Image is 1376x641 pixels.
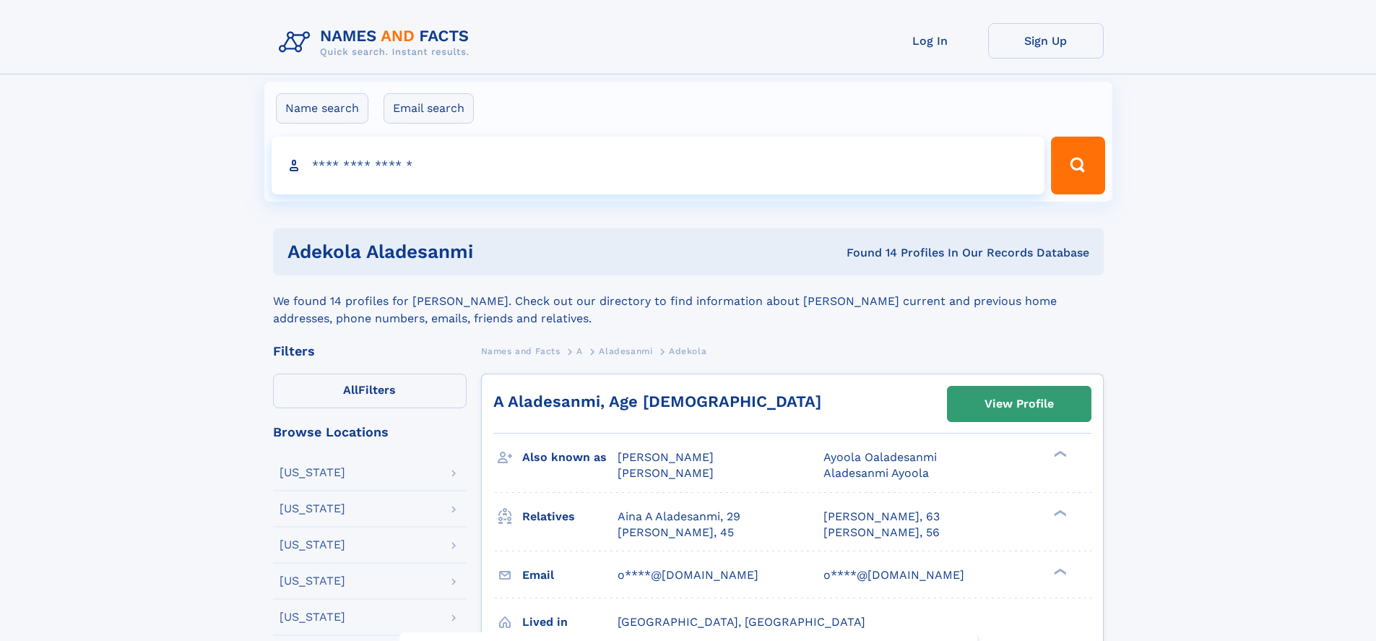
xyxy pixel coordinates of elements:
[272,137,1045,194] input: search input
[988,23,1104,59] a: Sign Up
[522,563,618,588] h3: Email
[280,539,345,551] div: [US_STATE]
[273,275,1104,327] div: We found 14 profiles for [PERSON_NAME]. Check out our directory to find information about [PERSON...
[618,466,714,480] span: [PERSON_NAME]
[522,504,618,529] h3: Relatives
[522,610,618,634] h3: Lived in
[823,450,937,464] span: Ayoola Oaladesanmi
[618,509,740,525] a: Aina A Aladesanmi, 29
[576,346,583,356] span: A
[873,23,988,59] a: Log In
[948,387,1091,421] a: View Profile
[1050,449,1068,459] div: ❯
[273,426,467,439] div: Browse Locations
[280,575,345,587] div: [US_STATE]
[1050,508,1068,517] div: ❯
[343,383,358,397] span: All
[659,245,1089,261] div: Found 14 Profiles In Our Records Database
[618,615,865,629] span: [GEOGRAPHIC_DATA], [GEOGRAPHIC_DATA]
[985,387,1054,421] div: View Profile
[273,23,481,62] img: Logo Names and Facts
[273,345,467,358] div: Filters
[823,525,940,541] a: [PERSON_NAME], 56
[599,346,652,356] span: Aladesanmi
[599,342,652,360] a: Aladesanmi
[493,392,821,410] a: A Aladesanmi, Age [DEMOGRAPHIC_DATA]
[669,346,706,356] span: Adekola
[1050,567,1068,576] div: ❯
[1051,137,1104,194] button: Search Button
[287,243,660,261] h1: Adekola Aladesanmi
[618,525,734,541] a: [PERSON_NAME], 45
[384,93,474,124] label: Email search
[280,503,345,515] div: [US_STATE]
[276,93,368,124] label: Name search
[273,374,467,408] label: Filters
[522,445,618,470] h3: Also known as
[280,467,345,478] div: [US_STATE]
[576,342,583,360] a: A
[280,611,345,623] div: [US_STATE]
[618,450,714,464] span: [PERSON_NAME]
[823,466,929,480] span: Aladesanmi Ayoola
[481,342,561,360] a: Names and Facts
[823,509,940,525] a: [PERSON_NAME], 63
